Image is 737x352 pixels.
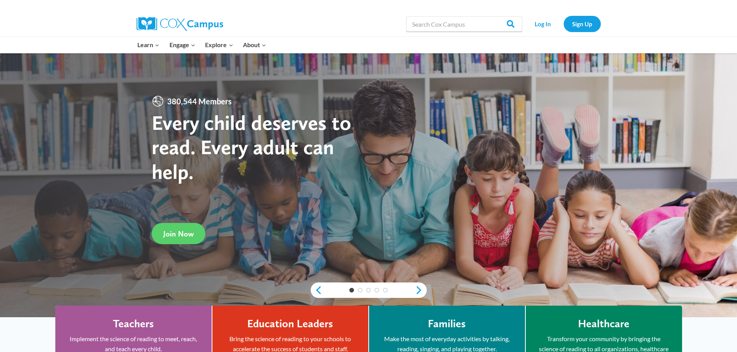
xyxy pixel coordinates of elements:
[428,317,466,330] h4: Families
[526,16,560,32] a: Log In
[311,286,322,295] a: previous
[383,288,388,292] a: 5
[564,16,601,32] a: Sign Up
[137,17,223,31] img: Cox Campus
[243,40,266,50] span: About
[311,282,427,298] div: content slider buttons
[205,40,233,50] span: Explore
[578,317,629,330] h4: Healthcare
[164,95,235,107] span: 380,544 Members
[349,288,354,292] a: 1
[152,110,351,184] strong: Every child deserves to read. Every adult can help.
[366,288,371,292] a: 3
[137,40,159,50] span: Learn
[358,288,363,292] a: 2
[113,317,154,330] h4: Teachers
[415,286,427,295] a: next
[152,223,205,244] a: Join Now
[406,16,522,32] input: Search Cox Campus
[163,229,194,238] span: Join Now
[247,317,333,330] h4: Education Leaders
[374,288,379,292] a: 4
[133,37,271,53] nav: Primary Navigation
[526,16,601,32] nav: Secondary Navigation
[169,40,195,50] span: Engage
